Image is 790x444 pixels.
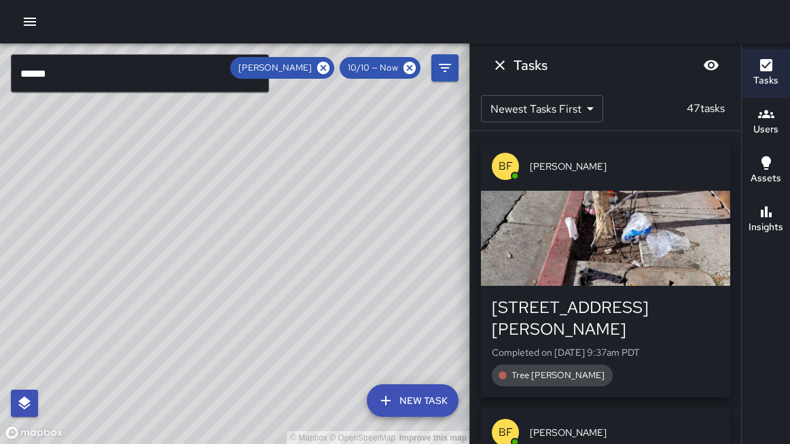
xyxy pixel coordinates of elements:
[742,49,790,98] button: Tasks
[492,346,719,359] p: Completed on [DATE] 9:37am PDT
[499,158,513,174] p: BF
[481,95,603,122] div: Newest Tasks First
[530,160,719,173] span: [PERSON_NAME]
[230,57,334,79] div: [PERSON_NAME]
[753,122,778,137] h6: Users
[698,52,725,79] button: Blur
[681,100,730,117] p: 47 tasks
[742,147,790,196] button: Assets
[340,57,420,79] div: 10/10 — Now
[751,171,781,186] h6: Assets
[503,369,613,382] span: Tree [PERSON_NAME]
[753,73,778,88] h6: Tasks
[499,424,513,441] p: BF
[230,61,320,75] span: [PERSON_NAME]
[367,384,459,417] button: New Task
[742,196,790,244] button: Insights
[340,61,406,75] span: 10/10 — Now
[530,426,719,439] span: [PERSON_NAME]
[749,220,783,235] h6: Insights
[492,297,719,340] div: [STREET_ADDRESS][PERSON_NAME]
[514,54,547,76] h6: Tasks
[742,98,790,147] button: Users
[486,52,514,79] button: Dismiss
[481,142,730,397] button: BF[PERSON_NAME][STREET_ADDRESS][PERSON_NAME]Completed on [DATE] 9:37am PDTTree [PERSON_NAME]
[431,54,459,81] button: Filters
